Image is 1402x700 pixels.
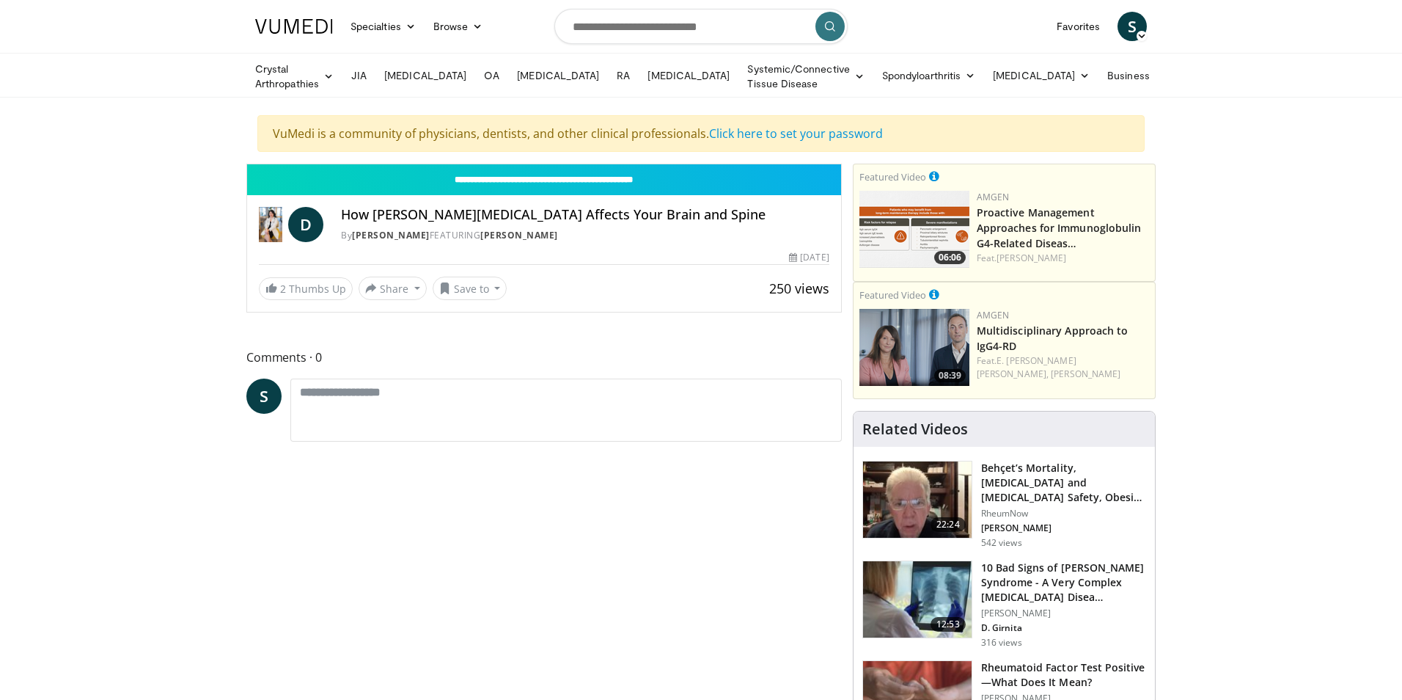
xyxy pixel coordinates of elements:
a: Amgen [977,191,1010,203]
span: 12:53 [931,617,966,632]
a: [PERSON_NAME] [997,252,1066,264]
span: 250 views [769,280,829,297]
a: 06:06 [859,191,969,268]
a: S [1117,12,1147,41]
h3: Behçet’s Mortality, [MEDICAL_DATA] and [MEDICAL_DATA] Safety, Obesity … [981,461,1146,505]
div: Feat. [977,252,1149,265]
a: [MEDICAL_DATA] [375,61,475,90]
a: Amgen [977,309,1010,321]
a: E. [PERSON_NAME] [PERSON_NAME], [977,354,1076,380]
a: Specialties [342,12,425,41]
a: 08:39 [859,309,969,386]
a: [MEDICAL_DATA] [508,61,608,90]
a: 12:53 10 Bad Signs of [PERSON_NAME] Syndrome - A Very Complex [MEDICAL_DATA] Disea… [PERSON_NAME]... [862,561,1146,649]
a: 22:24 Behçet’s Mortality, [MEDICAL_DATA] and [MEDICAL_DATA] Safety, Obesity … RheumNow [PERSON_NA... [862,461,1146,549]
div: [DATE] [789,251,829,264]
a: Business [1098,61,1173,90]
a: OA [475,61,508,90]
img: b07e8bac-fd62-4609-bac4-e65b7a485b7c.png.150x105_q85_crop-smart_upscale.png [859,191,969,268]
h4: Related Videos [862,420,968,438]
p: [PERSON_NAME] [981,522,1146,534]
a: Click here to set your password [709,125,883,142]
img: VuMedi Logo [255,19,333,34]
p: [PERSON_NAME] [981,608,1146,619]
a: Proactive Management Approaches for Immunoglobulin G4-Related Diseas… [977,205,1142,250]
img: Dr. Diana Girnita [259,207,282,242]
img: 5b9d866e-098e-47c7-8611-772669e9cd67.150x105_q85_crop-smart_upscale.jpg [863,462,972,538]
a: 2 Thumbs Up [259,277,353,300]
a: D [288,207,323,242]
a: [PERSON_NAME] [1051,368,1120,380]
a: Multidisciplinary Approach to IgG4-RD [977,324,1128,353]
a: JIA [342,61,375,90]
a: Spondyloarthritis [873,61,984,90]
p: RheumNow [981,508,1146,519]
a: Crystal Arthropathies [246,62,342,91]
img: fd31b307-41fe-48db-a890-2ab4a307450c.150x105_q85_crop-smart_upscale.jpg [863,561,972,638]
span: 06:06 [934,251,966,264]
h3: Rheumatoid Factor Test Positive—What Does It Mean? [981,660,1146,690]
small: Featured Video [859,288,926,302]
div: By FEATURING [341,229,829,242]
p: 316 views [981,637,1022,649]
span: 22:24 [931,517,966,532]
a: [PERSON_NAME] [480,229,558,241]
a: Favorites [1048,12,1109,41]
span: 2 [280,282,286,296]
a: Systemic/Connective Tissue Disease [738,62,873,91]
small: Featured Video [859,170,926,183]
div: VuMedi is a community of physicians, dentists, and other clinical professionals. [257,115,1145,152]
a: S [246,379,282,414]
a: RA [608,61,639,90]
span: Comments 0 [246,348,842,367]
button: Share [359,277,427,300]
img: 04ce378e-5681-464e-a54a-15375da35326.png.150x105_q85_crop-smart_upscale.png [859,309,969,386]
a: [MEDICAL_DATA] [984,61,1098,90]
p: 542 views [981,537,1022,549]
input: Search topics, interventions [554,9,848,44]
span: 08:39 [934,369,966,382]
h4: How [PERSON_NAME][MEDICAL_DATA] Affects Your Brain and Spine [341,207,829,223]
a: [PERSON_NAME] [352,229,430,241]
div: Feat. [977,354,1149,381]
h3: 10 Bad Signs of [PERSON_NAME] Syndrome - A Very Complex [MEDICAL_DATA] Disea… [981,561,1146,605]
p: D. Girnita [981,622,1146,634]
a: [MEDICAL_DATA] [639,61,738,90]
a: Browse [425,12,492,41]
button: Save to [433,277,507,300]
